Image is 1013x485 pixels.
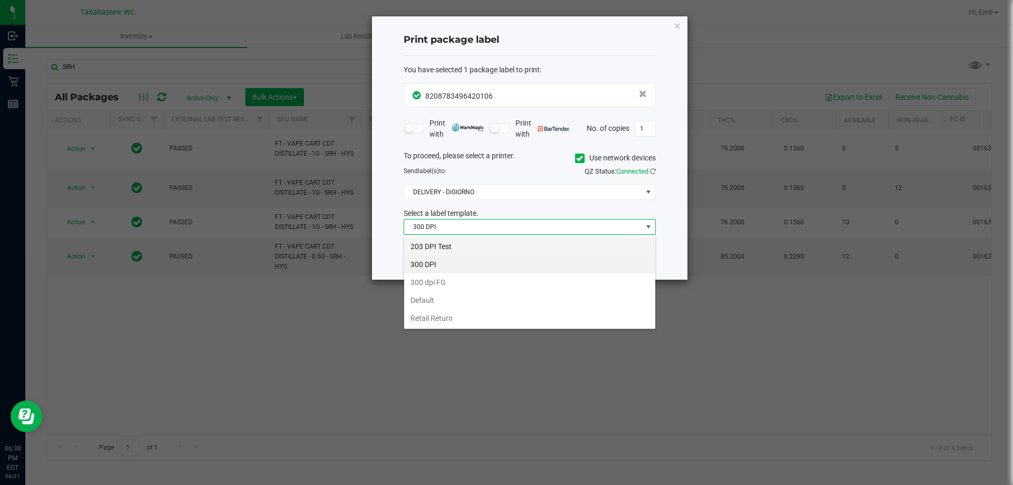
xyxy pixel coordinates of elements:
iframe: Resource center [11,401,42,432]
li: 300 dpi FG [404,273,655,291]
li: 300 DPI [404,255,655,273]
span: DELIVERY - DiGIORNO [404,185,642,199]
div: To proceed, please select a printer. [396,150,664,166]
span: Connected [616,167,648,175]
span: label(s) [418,167,439,175]
span: Print with [515,118,570,140]
span: No. of copies [587,123,629,132]
span: You have selected 1 package label to print [404,65,540,74]
span: 8208783496420106 [425,92,493,100]
span: Print with [429,118,484,140]
span: Send to: [404,167,446,175]
li: Default [404,291,655,309]
li: 203 DPI Test [404,237,655,255]
label: Use network devices [575,153,656,164]
div: Select a label template. [396,208,664,219]
span: 300 DPI [404,220,642,234]
span: In Sync [413,90,423,101]
h4: Print package label [404,33,656,47]
img: bartender.png [538,126,570,131]
span: QZ Status: [585,167,656,175]
img: mark_magic_cybra.png [452,123,484,131]
div: : [404,64,656,75]
li: Retail Return [404,309,655,327]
